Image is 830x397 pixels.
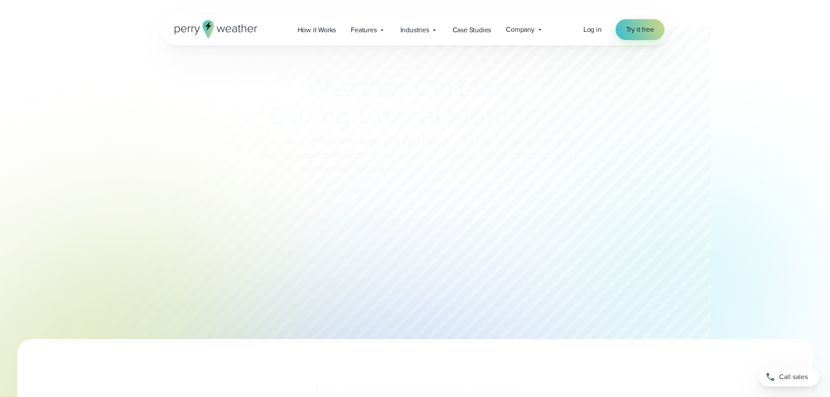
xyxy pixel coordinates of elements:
[400,25,429,35] span: Industries
[298,25,336,35] span: How it Works
[351,25,376,35] span: Features
[290,21,344,39] a: How it Works
[779,372,808,382] span: Call sales
[759,367,820,387] a: Call sales
[445,21,499,39] a: Case Studies
[506,24,535,35] span: Company
[453,25,491,35] span: Case Studies
[616,19,664,40] a: Try it free
[583,24,602,35] a: Log in
[626,24,654,35] span: Try it free
[583,24,602,34] span: Log in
